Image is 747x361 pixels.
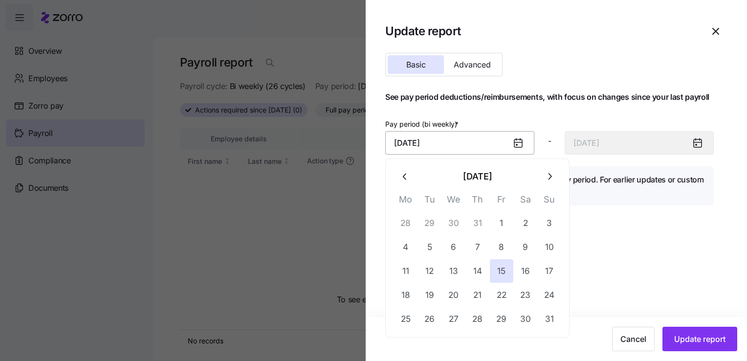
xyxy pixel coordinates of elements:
[489,192,513,211] th: Fr
[418,259,441,283] button: 12 August 2025
[465,192,489,211] th: Th
[418,211,441,235] button: 29 July 2025
[514,283,537,307] button: 23 August 2025
[394,235,417,259] button: 4 August 2025
[490,211,513,235] button: 1 August 2025
[548,135,551,147] span: -
[442,235,465,259] button: 6 August 2025
[442,259,465,283] button: 13 August 2025
[466,235,489,259] button: 7 August 2025
[441,192,465,211] th: We
[418,235,441,259] button: 5 August 2025
[394,259,417,283] button: 11 August 2025
[565,131,714,155] input: End date
[514,307,537,331] button: 30 August 2025
[466,259,489,283] button: 14 August 2025
[385,131,534,155] input: Start date
[442,307,465,331] button: 27 August 2025
[454,61,491,68] span: Advanced
[418,307,441,331] button: 26 August 2025
[406,61,426,68] span: Basic
[442,283,465,307] button: 20 August 2025
[417,192,441,211] th: Tu
[490,259,513,283] button: 15 August 2025
[490,235,513,259] button: 8 August 2025
[513,192,537,211] th: Sa
[514,259,537,283] button: 16 August 2025
[538,259,561,283] button: 17 August 2025
[466,307,489,331] button: 28 August 2025
[385,23,461,39] h1: Update report
[466,211,489,235] button: 31 July 2025
[538,211,561,235] button: 3 August 2025
[537,192,561,211] th: Su
[538,283,561,307] button: 24 August 2025
[394,211,417,235] button: 28 July 2025
[538,307,561,331] button: 31 August 2025
[538,235,561,259] button: 10 August 2025
[385,92,714,102] h1: See pay period deductions/reimbursements, with focus on changes since your last payroll
[418,283,441,307] button: 19 August 2025
[442,211,465,235] button: 30 July 2025
[490,307,513,331] button: 29 August 2025
[466,283,489,307] button: 21 August 2025
[385,119,461,130] label: Pay period (bi weekly)
[514,211,537,235] button: 2 August 2025
[394,192,417,211] th: Mo
[514,235,537,259] button: 9 August 2025
[394,283,417,307] button: 18 August 2025
[394,307,417,331] button: 25 August 2025
[417,165,538,188] button: [DATE]
[490,283,513,307] button: 22 August 2025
